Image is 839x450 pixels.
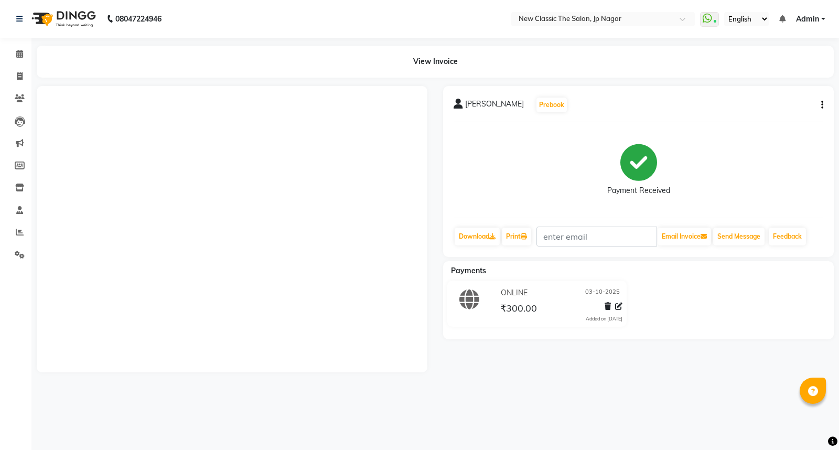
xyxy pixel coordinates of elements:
[115,4,162,34] b: 08047224946
[607,185,670,196] div: Payment Received
[769,228,806,245] a: Feedback
[502,228,531,245] a: Print
[27,4,99,34] img: logo
[500,302,537,317] span: ₹300.00
[37,46,834,78] div: View Invoice
[455,228,500,245] a: Download
[658,228,711,245] button: Email Invoice
[585,287,620,298] span: 03-10-2025
[796,14,819,25] span: Admin
[586,315,622,323] div: Added on [DATE]
[795,408,829,440] iframe: chat widget
[713,228,765,245] button: Send Message
[536,227,657,247] input: enter email
[451,266,486,275] span: Payments
[465,99,524,113] span: [PERSON_NAME]
[536,98,567,112] button: Prebook
[501,287,528,298] span: ONLINE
